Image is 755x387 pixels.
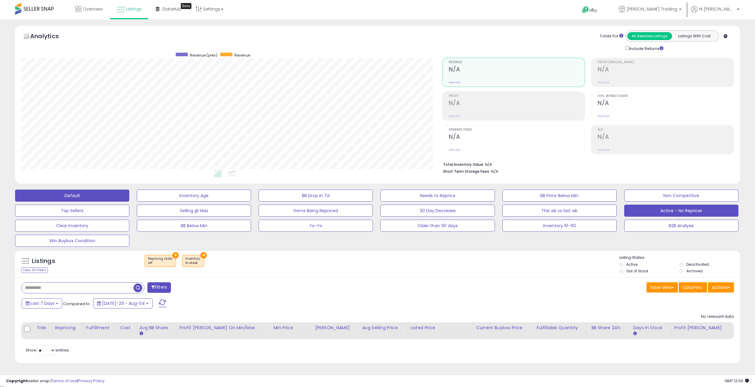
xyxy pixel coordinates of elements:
span: Revenue (prev) [190,53,217,58]
button: × [200,252,207,259]
small: Prev: N/A [598,148,609,152]
label: Active [626,262,637,267]
h2: N/A [449,100,585,108]
strong: Copyright [6,378,28,384]
button: Yo-Yo [259,220,373,232]
span: Profit [449,94,585,98]
span: Ordered Items [449,128,585,132]
div: Cost [120,325,134,331]
div: Title [36,325,50,331]
div: in stock [185,261,201,265]
span: Revenue [234,53,250,58]
div: Current Buybox Price [476,325,531,331]
span: Columns [683,284,702,290]
span: Avg. Buybox Share [598,94,734,98]
div: Avg BB Share [140,325,175,331]
span: N/A [491,169,498,174]
span: Show: entries [26,347,69,353]
button: Actions [708,282,734,293]
span: Revenue [449,61,585,64]
div: Clear All Filters [21,267,48,273]
p: Listing States: [619,255,740,261]
div: [PERSON_NAME] [315,325,357,331]
a: Privacy Policy [78,378,105,384]
button: Active - No Repricer [624,205,738,217]
button: BB Below Min [137,220,251,232]
span: [PERSON_NAME] Trading [627,6,677,12]
div: Fulfillable Quantity [536,325,586,331]
button: Last 7 Days [22,298,62,308]
span: [DATE]-29 - Aug-04 [102,300,145,306]
div: Fulfillment [86,325,115,331]
div: Min Price [273,325,310,331]
small: Prev: N/A [449,148,461,152]
span: Profit [PERSON_NAME] [598,61,734,64]
small: Prev: N/A [598,114,609,118]
button: Needs to Reprice [380,190,495,202]
span: Overview [83,6,102,12]
th: The percentage added to the cost of goods (COGS) that forms the calculator for Min & Max prices. [177,322,271,339]
div: Profit [PERSON_NAME] [674,325,731,331]
div: Repricing [55,325,81,331]
i: Get Help [582,6,589,14]
button: Inventory 61-90 [502,220,617,232]
button: Non Competitive [624,190,738,202]
small: Days In Stock. [633,331,637,336]
div: seller snap | | [6,378,105,384]
b: Total Inventory Value: [443,162,484,167]
button: × [172,252,179,259]
button: Columns [679,282,707,293]
h2: N/A [598,100,734,108]
small: Prev: N/A [598,81,609,84]
button: 30 Day Decrease [380,205,495,217]
span: ROI [598,128,734,132]
h2: N/A [598,133,734,141]
div: off [148,261,173,265]
a: Terms of Use [52,378,77,384]
button: Clear Inventory [15,220,129,232]
label: Deactivated [686,262,709,267]
button: B2B Analysis [624,220,738,232]
button: Filters [147,282,171,293]
h2: N/A [449,133,585,141]
div: Avg Selling Price [362,325,405,331]
label: Out of Stock [626,268,648,274]
li: N/A [443,160,729,168]
div: BB Share 24h. [591,325,628,331]
button: All Selected Listings [627,32,672,40]
div: Totals For [600,33,623,39]
button: Default [15,190,129,202]
span: DataHub [162,6,181,12]
div: Listed Price [411,325,471,331]
button: BB Drop in 7d [259,190,373,202]
button: This wk vs last wk [502,205,617,217]
div: Tooltip anchor [181,3,191,9]
div: Include Returns [621,45,671,52]
h5: Listings [32,257,55,265]
h5: Analytics [30,32,71,42]
span: Inventory : [185,256,201,265]
button: Save View [646,282,678,293]
b: Short Term Storage Fees: [443,169,490,174]
button: Items Being Repriced [259,205,373,217]
span: 2025-08-13 12:00 GMT [725,378,749,384]
span: Help [589,8,597,13]
div: Days In Stock [633,325,669,331]
h2: N/A [449,66,585,74]
button: Selling @ Max [137,205,251,217]
div: Profit [PERSON_NAME] on Min/Max [180,325,269,331]
button: BB Price Below Min [502,190,617,202]
span: Repricing state : [148,256,173,265]
button: Inventory Age [137,190,251,202]
button: Top Sellers [15,205,129,217]
span: Last 7 Days [31,300,55,306]
small: Prev: N/A [449,81,461,84]
label: Archived [686,268,703,274]
button: [DATE]-29 - Aug-04 [93,298,153,308]
a: Hi [PERSON_NAME] [691,6,739,20]
h2: N/A [598,66,734,74]
button: Older than 90 days [380,220,495,232]
span: Listings [126,6,142,12]
button: Win Buybox Condition [15,235,129,247]
span: Hi [PERSON_NAME] [699,6,735,12]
